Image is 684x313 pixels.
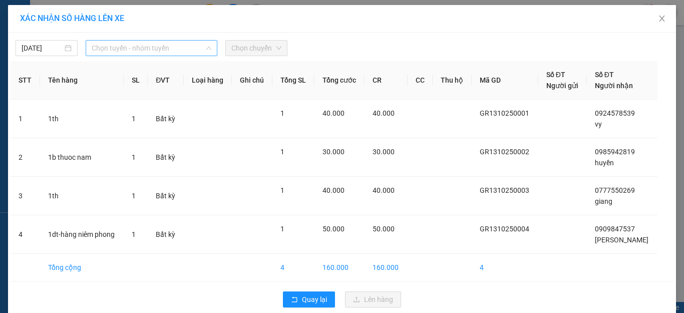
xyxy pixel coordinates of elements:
td: Tổng cộng [40,254,124,281]
b: GỬI : VP Giá Rai [5,75,103,91]
td: 3 [11,177,40,215]
span: Quay lại [302,294,327,305]
th: Tổng SL [272,61,314,100]
span: 50.000 [373,225,395,233]
li: 0983 44 7777 [5,47,191,60]
span: rollback [291,296,298,304]
span: 40.000 [373,109,395,117]
span: 40.000 [373,186,395,194]
th: Mã GD [472,61,538,100]
span: giang [595,197,612,205]
td: 1dt-hàng niêm phong [40,215,124,254]
span: Người nhận [595,82,633,90]
span: 0909847537 [595,225,635,233]
span: huyền [595,159,614,167]
span: 30.000 [322,148,345,156]
span: 40.000 [322,186,345,194]
span: [PERSON_NAME] [595,236,648,244]
td: 160.000 [365,254,407,281]
span: XÁC NHẬN SỐ HÀNG LÊN XE [20,14,124,23]
span: GR1310250002 [480,148,529,156]
span: 1 [132,192,136,200]
b: TRÍ NHÂN [58,7,108,19]
span: 1 [132,153,136,161]
th: Loại hàng [184,61,232,100]
span: environment [58,24,66,32]
td: 2 [11,138,40,177]
td: 4 [272,254,314,281]
th: CC [408,61,433,100]
input: 13/10/2025 [22,43,63,54]
td: 1 [11,100,40,138]
td: Bất kỳ [148,100,184,138]
td: 160.000 [314,254,365,281]
span: 1 [132,115,136,123]
th: STT [11,61,40,100]
span: 1 [132,230,136,238]
span: Chọn chuyến [231,41,281,56]
span: 30.000 [373,148,395,156]
span: vy [595,120,602,128]
span: Chọn tuyến - nhóm tuyến [92,41,211,56]
span: Số ĐT [546,71,565,79]
span: 0777550269 [595,186,635,194]
th: CR [365,61,407,100]
span: 0985942819 [595,148,635,156]
button: Close [648,5,676,33]
td: 4 [11,215,40,254]
td: Bất kỳ [148,138,184,177]
span: 1 [280,225,284,233]
span: 1 [280,148,284,156]
td: Bất kỳ [148,177,184,215]
td: 1th [40,177,124,215]
span: GR1310250003 [480,186,529,194]
span: close [658,15,666,23]
span: 40.000 [322,109,345,117]
span: 0924578539 [595,109,635,117]
span: 1 [280,109,284,117]
span: GR1310250004 [480,225,529,233]
th: Thu hộ [433,61,472,100]
span: phone [58,49,66,57]
th: ĐVT [148,61,184,100]
span: GR1310250001 [480,109,529,117]
span: 1 [280,186,284,194]
th: SL [124,61,148,100]
span: 50.000 [322,225,345,233]
span: Số ĐT [595,71,614,79]
span: down [206,45,212,51]
li: [STREET_ADDRESS][PERSON_NAME] [5,22,191,47]
th: Ghi chú [232,61,272,100]
td: 1th [40,100,124,138]
td: 4 [472,254,538,281]
button: rollbackQuay lại [283,291,335,307]
td: Bất kỳ [148,215,184,254]
td: 1b thuoc nam [40,138,124,177]
th: Tổng cước [314,61,365,100]
span: Người gửi [546,82,578,90]
th: Tên hàng [40,61,124,100]
button: uploadLên hàng [345,291,401,307]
